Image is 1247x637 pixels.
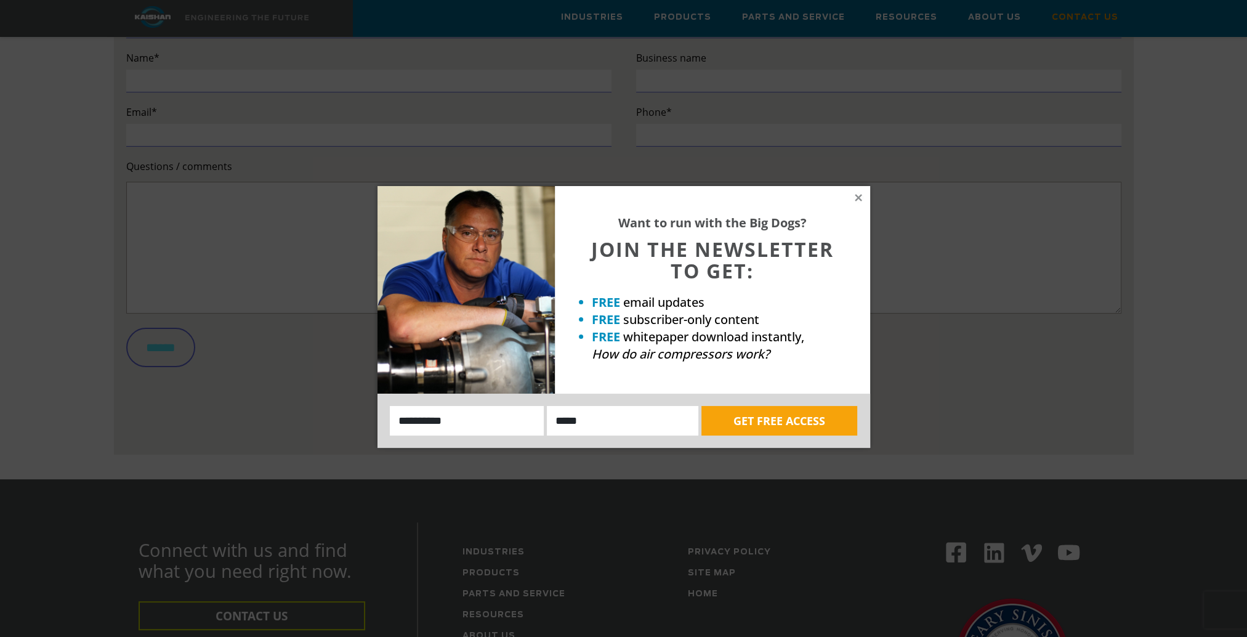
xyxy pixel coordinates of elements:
[623,328,804,345] span: whitepaper download instantly,
[853,192,864,203] button: Close
[591,236,834,284] span: JOIN THE NEWSLETTER TO GET:
[547,406,698,436] input: Email
[701,406,857,436] button: GET FREE ACCESS
[592,311,620,328] strong: FREE
[592,328,620,345] strong: FREE
[623,294,704,310] span: email updates
[592,294,620,310] strong: FREE
[623,311,759,328] span: subscriber-only content
[390,406,544,436] input: Name:
[618,214,807,231] strong: Want to run with the Big Dogs?
[592,346,770,362] em: How do air compressors work?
